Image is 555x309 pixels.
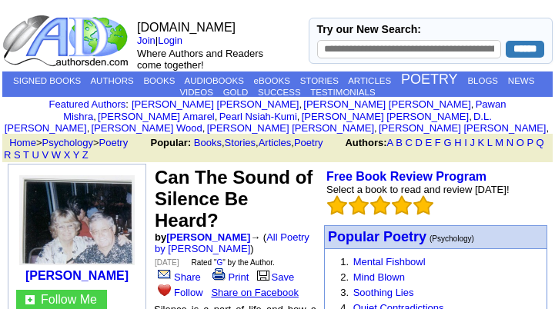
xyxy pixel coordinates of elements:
[155,258,179,267] font: [DATE]
[5,111,492,134] a: D.L. [PERSON_NAME]
[370,195,390,215] img: bigemptystars.png
[41,293,97,306] font: Follow Me
[302,111,469,122] a: [PERSON_NAME] [PERSON_NAME]
[166,231,250,243] a: [PERSON_NAME]
[64,149,71,161] a: X
[299,113,301,121] font: i
[405,137,412,148] a: C
[473,101,475,109] font: i
[327,195,347,215] img: bigemptystars.png
[377,125,379,133] font: i
[387,137,393,148] a: A
[158,35,182,46] a: Login
[49,98,129,110] font: :
[4,137,544,161] font: , , ,
[155,231,309,254] a: All Poetry by [PERSON_NAME]
[517,137,524,148] a: O
[5,98,551,134] font: , , , , , , , , , ,
[32,149,38,161] a: U
[90,76,133,85] a: AUTHORS
[255,271,295,283] a: Save
[401,71,458,87] a: POETRY
[416,137,423,148] a: D
[179,88,212,97] a: VIDEOS
[478,137,485,148] a: K
[99,137,129,148] a: Poetry
[212,268,226,281] img: print.gif
[470,137,475,148] a: J
[413,195,433,215] img: bigemptystars.png
[302,101,303,109] font: i
[349,195,369,215] img: bigemptystars.png
[194,137,222,148] a: Books
[137,35,188,46] font: |
[4,137,147,148] font: > >
[143,76,175,85] a: BOOKS
[225,137,256,148] a: Stories
[353,271,405,283] a: Mind Blown
[150,137,191,148] b: Popular:
[254,76,290,85] a: eBOOKS
[19,175,135,265] img: 26416.jpg
[211,287,298,298] a: Share on Facebook
[49,98,126,110] a: Featured Authors
[91,122,202,134] a: [PERSON_NAME] Wood
[98,111,215,122] a: [PERSON_NAME] Amarel
[472,113,473,121] font: i
[426,137,433,148] a: E
[255,268,272,281] img: library.gif
[328,231,426,244] a: Popular Poetry
[137,21,236,34] font: [DOMAIN_NAME]
[495,137,503,148] a: M
[4,149,11,161] a: R
[464,137,467,148] a: I
[155,231,309,254] font: → ( )
[89,125,91,133] font: i
[353,256,426,267] a: Mental Fishbowl
[396,137,403,148] a: B
[310,88,375,97] a: TESTIMONIALS
[294,137,323,148] a: Poetry
[155,167,313,231] font: Can The Sound of Silence Be Heard?
[2,14,132,68] img: logo_ad.gif
[96,113,98,121] font: i
[209,271,249,283] a: Print
[507,137,513,148] a: N
[326,170,486,183] b: Free Book Review Program
[42,149,48,161] a: V
[184,76,243,85] a: AUDIOBOOKS
[25,295,35,304] img: gc.jpg
[9,137,36,148] a: Home
[137,48,263,71] font: Where Authors and Readers come together!
[454,137,461,148] a: H
[207,122,374,134] a: [PERSON_NAME] [PERSON_NAME]
[25,269,129,282] a: [PERSON_NAME]
[158,283,171,296] img: heart.gif
[430,234,474,243] font: (Psychology)
[258,88,301,97] a: SUCCESS
[155,271,201,283] a: Share
[303,98,470,110] a: [PERSON_NAME] [PERSON_NAME]
[155,231,250,243] font: by
[353,287,414,298] a: Soothing Lies
[435,137,441,148] a: F
[549,125,550,133] font: i
[63,98,506,122] a: Pawan Mishra
[443,137,451,148] a: G
[537,137,544,148] a: Q
[487,137,493,148] a: L
[23,149,29,161] a: T
[467,76,498,85] a: BLOGS
[392,195,412,215] img: bigemptystars.png
[217,113,219,121] font: i
[527,137,533,148] a: P
[317,23,421,35] label: Try our New Search:
[137,35,155,46] a: Join
[508,76,535,85] a: NEWS
[328,229,426,244] font: Popular Poetry
[379,122,546,134] a: [PERSON_NAME] [PERSON_NAME]
[345,137,386,148] b: Authors:
[52,149,61,161] a: W
[155,287,203,298] a: Follow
